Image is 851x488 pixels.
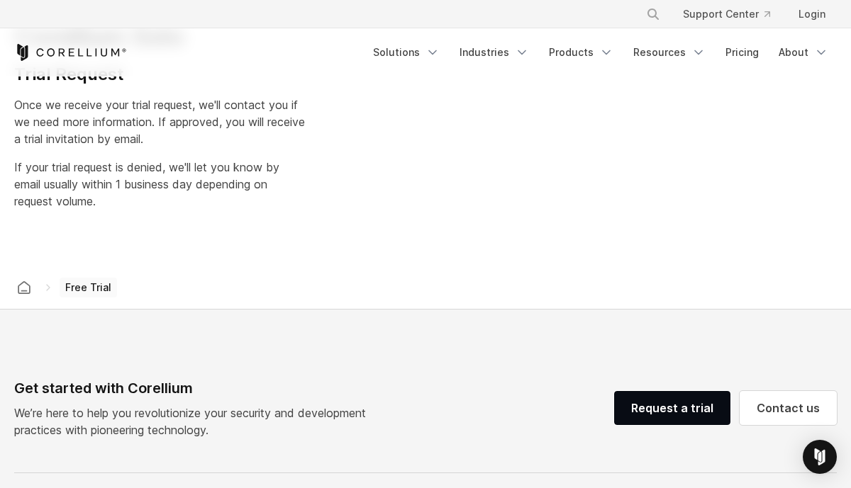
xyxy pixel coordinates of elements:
[787,1,837,27] a: Login
[14,98,305,146] span: Once we receive your trial request, we'll contact you if we need more information. If approved, y...
[717,40,767,65] a: Pricing
[365,40,448,65] a: Solutions
[803,440,837,474] div: Open Intercom Messenger
[14,404,377,438] p: We’re here to help you revolutionize your security and development practices with pioneering tech...
[640,1,666,27] button: Search
[14,378,377,399] div: Get started with Corellium
[614,391,730,425] a: Request a trial
[625,40,714,65] a: Resources
[672,1,782,27] a: Support Center
[365,40,837,65] div: Navigation Menu
[14,160,279,208] span: If your trial request is denied, we'll let you know by email usually within 1 business day depend...
[11,278,37,297] a: Corellium home
[451,40,538,65] a: Industries
[540,40,622,65] a: Products
[629,1,837,27] div: Navigation Menu
[14,44,127,61] a: Corellium Home
[740,391,837,425] a: Contact us
[60,278,117,297] span: Free Trial
[770,40,837,65] a: About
